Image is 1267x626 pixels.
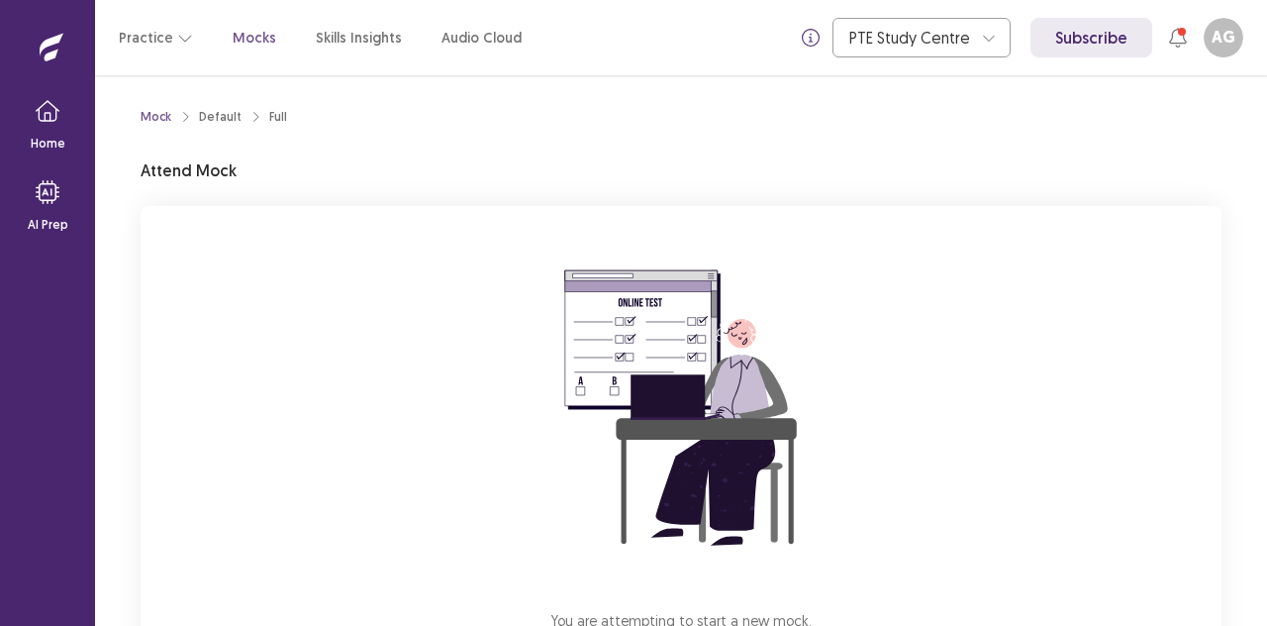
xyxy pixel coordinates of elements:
a: Mock [141,108,171,126]
a: Subscribe [1030,18,1152,57]
img: attend-mock [503,230,859,586]
a: Audio Cloud [441,28,522,49]
div: Default [199,108,242,126]
a: Mocks [233,28,276,49]
p: AI Prep [28,216,68,234]
div: Full [269,108,287,126]
a: Skills Insights [316,28,402,49]
p: Home [31,135,65,153]
button: Practice [119,20,193,55]
button: info [793,20,828,55]
div: PTE Study Centre [849,19,972,56]
button: AG [1204,18,1243,57]
p: Attend Mock [141,158,237,182]
nav: breadcrumb [141,108,287,126]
